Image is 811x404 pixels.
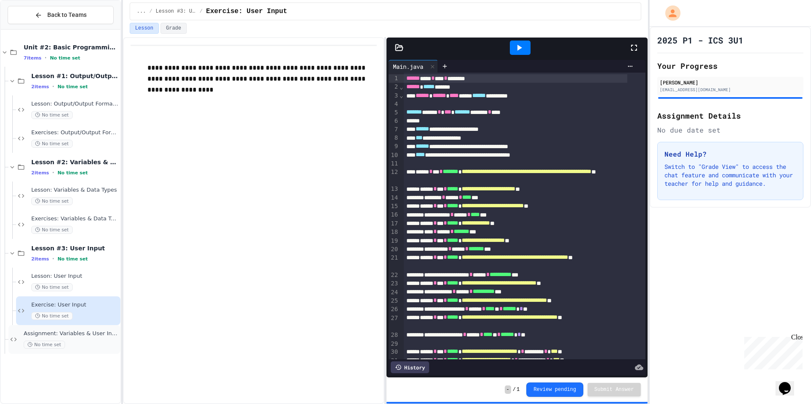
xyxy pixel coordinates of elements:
span: No time set [31,140,73,148]
span: Lesson #3: User Input [156,8,196,15]
span: Lesson: Output/Output Formatting [31,100,119,108]
span: No time set [31,111,73,119]
div: 18 [389,228,399,236]
div: 31 [389,357,399,374]
div: 22 [389,271,399,279]
div: 2 [389,83,399,91]
div: 13 [389,185,399,193]
span: • [45,54,46,61]
span: Fold line [399,92,403,99]
div: 10 [389,151,399,160]
span: No time set [50,55,80,61]
div: [EMAIL_ADDRESS][DOMAIN_NAME] [660,87,801,93]
span: No time set [24,341,65,349]
div: 6 [389,117,399,125]
div: 27 [389,314,399,331]
div: 30 [389,348,399,356]
div: 25 [389,297,399,305]
span: / [149,8,152,15]
h3: Need Help? [664,149,796,159]
span: Exercise: User Input [206,6,287,16]
span: Exercises: Output/Output Formatting [31,129,119,136]
span: No time set [31,312,73,320]
div: 15 [389,202,399,211]
span: No time set [31,226,73,234]
div: 9 [389,142,399,151]
span: • [52,83,54,90]
div: 23 [389,279,399,288]
button: Review pending [526,382,583,397]
div: 24 [389,288,399,297]
span: • [52,255,54,262]
div: My Account [656,3,683,23]
span: No time set [31,197,73,205]
span: No time set [31,283,73,291]
iframe: chat widget [776,370,803,396]
span: Exercise: User Input [31,301,119,309]
div: 11 [389,160,399,168]
span: No time set [57,170,88,176]
span: • [52,169,54,176]
span: Back to Teams [47,11,87,19]
span: / [200,8,203,15]
span: Lesson: User Input [31,273,119,280]
span: Fold line [399,84,403,90]
div: 16 [389,211,399,219]
span: 1 [517,386,520,393]
span: Unit #2: Basic Programming Concepts [24,43,119,51]
div: 20 [389,245,399,254]
div: 14 [389,194,399,202]
div: Main.java [389,62,427,71]
div: 19 [389,237,399,245]
div: 4 [389,100,399,108]
div: 17 [389,220,399,228]
div: 7 [389,125,399,134]
span: Submit Answer [594,386,634,393]
span: Lesson #1: Output/Output Formatting [31,72,119,80]
span: - [505,385,511,394]
span: 2 items [31,256,49,262]
span: No time set [57,256,88,262]
span: Exercises: Variables & Data Types [31,215,119,222]
div: Chat with us now!Close [3,3,58,54]
div: 29 [389,340,399,348]
iframe: chat widget [741,334,803,369]
button: Back to Teams [8,6,114,24]
h2: Your Progress [657,60,803,72]
div: 26 [389,305,399,314]
div: History [391,361,429,373]
span: 2 items [31,170,49,176]
button: Lesson [130,23,159,34]
h1: 2025 P1 - ICS 3U1 [657,34,743,46]
span: ... [137,8,146,15]
button: Grade [161,23,187,34]
div: 28 [389,331,399,339]
span: Lesson #2: Variables & Data Types [31,158,119,166]
div: 5 [389,108,399,117]
div: 1 [389,74,399,83]
div: 3 [389,92,399,100]
span: No time set [57,84,88,89]
div: 8 [389,134,399,142]
span: 2 items [31,84,49,89]
span: Lesson: Variables & Data Types [31,187,119,194]
span: / [513,386,516,393]
div: 21 [389,254,399,271]
span: 7 items [24,55,41,61]
div: 12 [389,168,399,185]
div: [PERSON_NAME] [660,79,801,86]
span: Lesson #3: User Input [31,244,119,252]
span: Assignment: Variables & User Input Practice [24,330,119,337]
h2: Assignment Details [657,110,803,122]
p: Switch to "Grade View" to access the chat feature and communicate with your teacher for help and ... [664,163,796,188]
div: Main.java [389,60,438,73]
div: No due date set [657,125,803,135]
button: Submit Answer [588,383,641,396]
